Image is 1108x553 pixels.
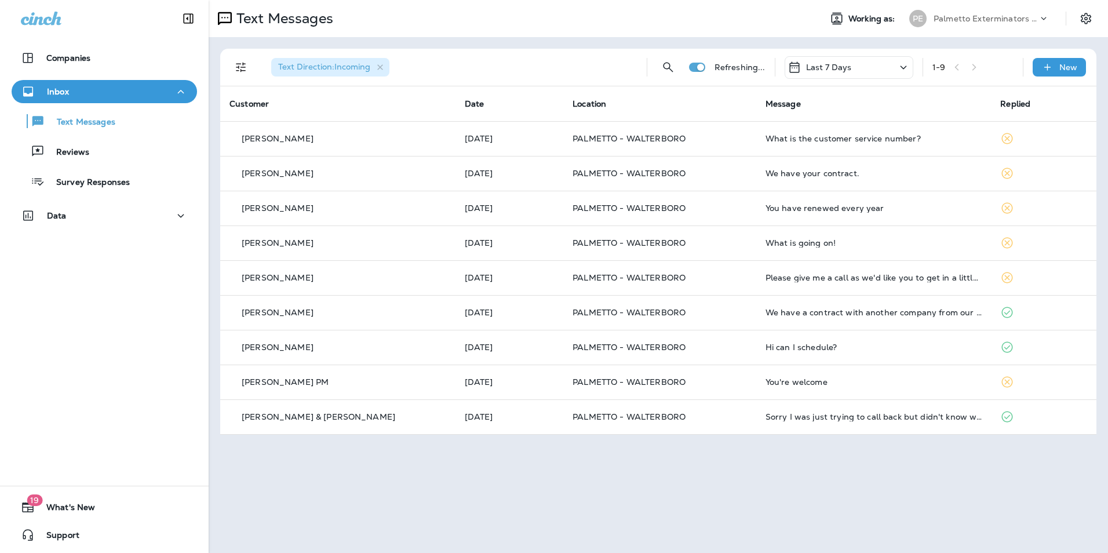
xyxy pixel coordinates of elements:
[242,412,395,421] p: [PERSON_NAME] & [PERSON_NAME]
[465,134,554,143] p: Sep 9, 2025 04:23 PM
[465,308,554,317] p: Sep 9, 2025 11:52 AM
[12,169,197,194] button: Survey Responses
[242,308,314,317] p: [PERSON_NAME]
[766,238,982,248] div: What is going on!
[573,412,686,422] span: PALMETTO - WALTERBORO
[242,169,314,178] p: [PERSON_NAME]
[242,343,314,352] p: [PERSON_NAME]
[1076,8,1096,29] button: Settings
[12,523,197,547] button: Support
[35,503,95,516] span: What's New
[766,412,982,421] div: Sorry I was just trying to call back but didn't know which option to press on the menu. That is g...
[573,272,686,283] span: PALMETTO - WALTERBORO
[657,56,680,79] button: Search Messages
[465,99,484,109] span: Date
[229,56,253,79] button: Filters
[47,211,67,220] p: Data
[715,63,766,72] p: Refreshing...
[45,177,130,188] p: Survey Responses
[242,134,314,143] p: [PERSON_NAME]
[766,203,982,213] div: You have renewed every year
[465,343,554,352] p: Sep 9, 2025 11:48 AM
[242,273,314,282] p: [PERSON_NAME]
[465,412,554,421] p: Sep 8, 2025 08:16 AM
[573,168,686,179] span: PALMETTO - WALTERBORO
[45,117,115,128] p: Text Messages
[12,109,197,133] button: Text Messages
[172,7,205,30] button: Collapse Sidebar
[766,343,982,352] div: Hi can I schedule?
[848,14,898,24] span: Working as:
[45,147,89,158] p: Reviews
[12,46,197,70] button: Companies
[573,238,686,248] span: PALMETTO - WALTERBORO
[573,342,686,352] span: PALMETTO - WALTERBORO
[242,377,329,387] p: [PERSON_NAME] PM
[12,496,197,519] button: 19What's New
[271,58,389,77] div: Text Direction:Incoming
[465,377,554,387] p: Sep 8, 2025 01:11 PM
[766,169,982,178] div: We have your contract.
[934,14,1038,23] p: Palmetto Exterminators LLC
[27,494,42,506] span: 19
[35,530,79,544] span: Support
[766,377,982,387] div: You're welcome
[465,273,554,282] p: Sep 9, 2025 11:59 AM
[573,307,686,318] span: PALMETTO - WALTERBORO
[12,80,197,103] button: Inbox
[242,203,314,213] p: [PERSON_NAME]
[12,139,197,163] button: Reviews
[46,53,90,63] p: Companies
[1000,99,1030,109] span: Replied
[232,10,333,27] p: Text Messages
[278,61,370,72] span: Text Direction : Incoming
[909,10,927,27] div: PE
[465,169,554,178] p: Sep 9, 2025 01:06 PM
[573,377,686,387] span: PALMETTO - WALTERBORO
[12,204,197,227] button: Data
[766,99,801,109] span: Message
[932,63,945,72] div: 1 - 9
[47,87,69,96] p: Inbox
[465,238,554,248] p: Sep 9, 2025 12:05 PM
[766,273,982,282] div: Please give me a call as we'd like you to get in a little sooner than planned. We've seen a few t...
[806,63,852,72] p: Last 7 Days
[229,99,269,109] span: Customer
[1059,63,1077,72] p: New
[573,133,686,144] span: PALMETTO - WALTERBORO
[242,238,314,248] p: [PERSON_NAME]
[465,203,554,213] p: Sep 9, 2025 12:38 PM
[573,99,606,109] span: Location
[573,203,686,213] span: PALMETTO - WALTERBORO
[766,308,982,317] div: We have a contract with another company from our builder but will transfer termite service to you...
[766,134,982,143] div: What is the customer service number?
